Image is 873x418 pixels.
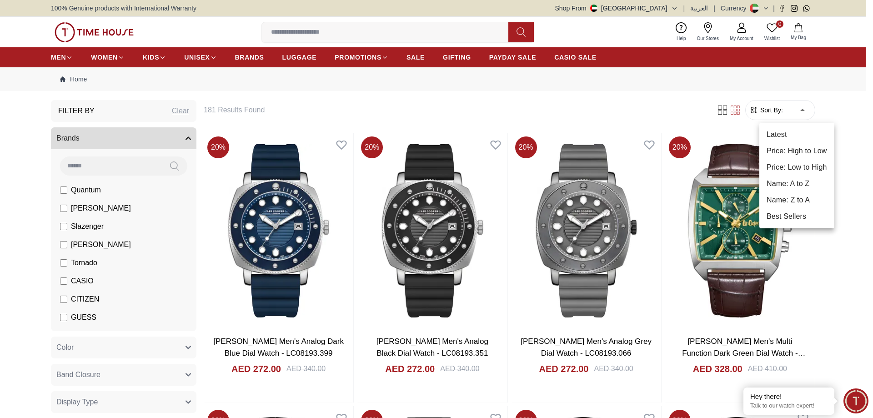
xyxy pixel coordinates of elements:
[843,388,868,413] div: Chat Widget
[759,126,834,143] li: Latest
[759,159,834,176] li: Price: Low to High
[759,208,834,225] li: Best Sellers
[759,192,834,208] li: Name: Z to A
[750,392,828,401] div: Hey there!
[759,143,834,159] li: Price: High to Low
[750,402,828,410] p: Talk to our watch expert!
[759,176,834,192] li: Name: A to Z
